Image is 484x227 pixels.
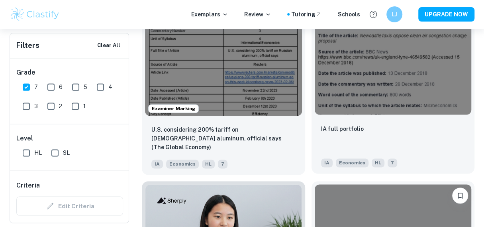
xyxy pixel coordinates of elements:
[59,102,62,111] span: 2
[218,160,227,168] span: 7
[34,83,38,91] span: 7
[291,10,322,19] a: Tutoring
[191,10,228,19] p: Exemplars
[16,134,123,143] h6: Level
[83,102,86,111] span: 1
[149,105,198,112] span: Examiner Marking
[16,180,40,190] h6: Criteria
[244,10,271,19] p: Review
[63,148,70,157] span: SL
[16,68,123,77] h6: Grade
[95,39,122,51] button: Clear All
[151,125,296,152] p: U.S. considering 200% tariff on Russian aluminum, official says (The Global Economy)
[321,158,333,167] span: IA
[336,158,368,167] span: Economics
[108,83,112,91] span: 4
[202,160,215,168] span: HL
[166,160,199,168] span: Economics
[59,83,63,91] span: 6
[10,6,60,22] img: Clastify logo
[452,188,468,203] button: Bookmark
[34,148,42,157] span: HL
[372,158,384,167] span: HL
[390,10,399,19] h6: LJ
[16,40,39,51] h6: Filters
[16,196,123,215] div: Criteria filters are unavailable when searching by topic
[84,83,87,91] span: 5
[321,124,364,133] p: IA full portfolio
[388,158,397,167] span: 7
[386,6,402,22] button: LJ
[34,102,38,111] span: 3
[151,160,163,168] span: IA
[366,8,380,21] button: Help and Feedback
[418,7,474,22] button: UPGRADE NOW
[338,10,360,19] a: Schools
